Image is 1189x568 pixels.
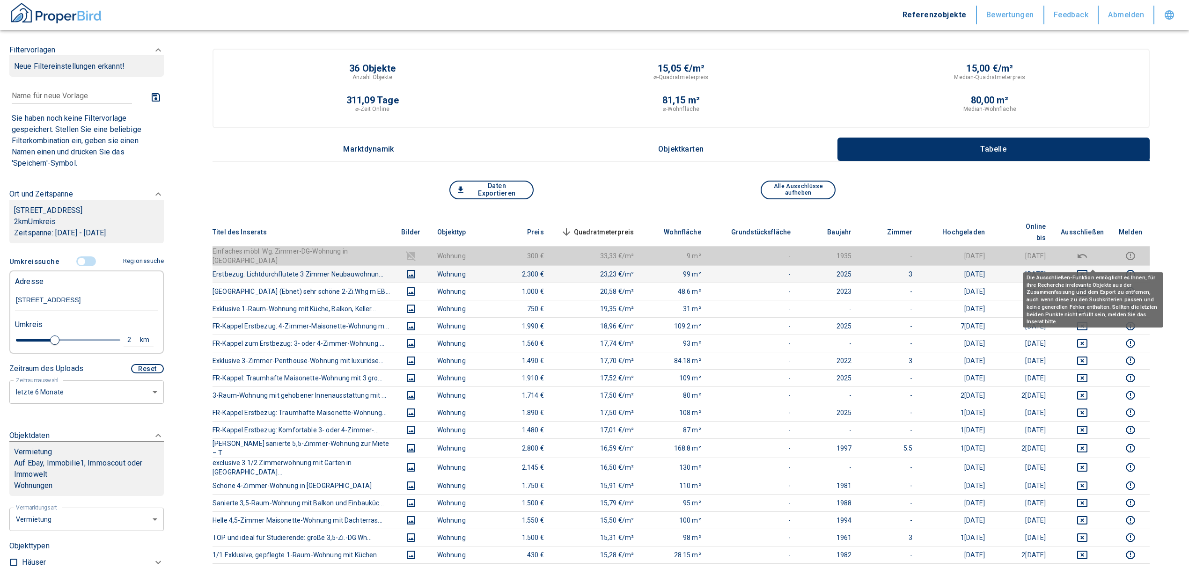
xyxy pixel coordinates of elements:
[641,369,709,386] td: 109 m²
[430,300,491,317] td: Wohnung
[551,317,642,335] td: 18,96 €/m²
[400,320,422,332] button: images
[798,438,859,458] td: 1997
[15,319,43,330] p: Umkreis
[963,105,1016,113] p: Median-Wohnfläche
[859,529,920,546] td: 3
[551,404,642,421] td: 17,50 €/m²
[491,369,551,386] td: 1.910 €
[761,181,836,199] button: Alle Ausschlüsse aufheben
[798,369,859,386] td: 2025
[641,458,709,477] td: 130 m²
[9,179,164,253] div: Ort und Zeitspanne[STREET_ADDRESS]2kmUmkreisZeitspanne: [DATE] - [DATE]
[1061,532,1104,543] button: deselect this listing
[709,529,799,546] td: -
[872,226,912,238] span: Zimmer
[798,546,859,563] td: 1982
[9,253,63,270] button: Umkreissuche
[1061,338,1104,349] button: deselect this listing
[798,300,859,317] td: -
[551,300,642,317] td: 19,35 €/m²
[213,352,392,369] th: Exklusive 3-Zimmer-Penthouse-Wohnung mit luxuriöse...
[641,352,709,369] td: 84.18 m²
[859,265,920,283] td: 3
[559,226,634,238] span: Quadratmeterpreis
[9,253,164,404] div: FiltervorlagenNeue Filtereinstellungen erkannt!
[798,477,859,494] td: 1981
[709,369,799,386] td: -
[126,334,143,346] div: 2
[992,246,1053,265] td: [DATE]
[9,1,103,29] button: ProperBird Logo and Home Button
[400,462,422,473] button: images
[430,546,491,563] td: Wohnung
[491,438,551,458] td: 2.800 €
[641,246,709,265] td: 9 m²
[551,265,642,283] td: 23,23 €/m²
[400,338,422,349] button: images
[400,372,422,384] button: images
[1119,549,1142,561] button: report this listing
[859,404,920,421] td: -
[551,386,642,404] td: 17,50 €/m²
[491,529,551,546] td: 1.500 €
[992,421,1053,438] td: [DATE]
[1061,515,1104,526] button: deselect this listing
[893,6,977,24] button: Referenzobjekte
[798,404,859,421] td: 2025
[1119,515,1142,526] button: report this listing
[1111,218,1150,247] th: Melden
[992,317,1053,335] td: [DATE]
[977,6,1044,24] button: Bewertungen
[709,511,799,529] td: -
[992,300,1053,317] td: [DATE]
[920,265,992,283] td: [DATE]
[400,286,422,297] button: images
[1119,407,1142,418] button: report this listing
[920,438,992,458] td: 1[DATE]
[1119,424,1142,436] button: report this listing
[430,369,491,386] td: Wohnung
[920,335,992,352] td: [DATE]
[1061,480,1104,491] button: deselect this listing
[920,458,992,477] td: [DATE]
[213,317,392,335] th: FR-Kappel Erstbezug: 4-Zimmer-Maisonette-Wohnung m...
[400,549,422,561] button: images
[9,363,83,374] p: Zeitraum des Uploads
[1061,424,1104,436] button: deselect this listing
[716,226,791,238] span: Grundstücksfläche
[14,205,159,216] p: [STREET_ADDRESS]
[551,529,642,546] td: 15,31 €/m²
[1053,218,1111,247] th: Ausschließen
[14,216,159,227] p: 2 km Umkreis
[641,421,709,438] td: 87 m²
[1061,372,1104,384] button: deselect this listing
[14,446,52,458] p: Vermietung
[641,386,709,404] td: 80 m²
[491,386,551,404] td: 1.714 €
[709,494,799,511] td: -
[709,421,799,438] td: -
[9,430,50,441] p: Objektdaten
[992,529,1053,546] td: [DATE]
[992,352,1053,369] td: [DATE]
[349,64,396,73] p: 36 Objekte
[709,335,799,352] td: -
[992,283,1053,300] td: [DATE]
[213,246,392,265] th: Einfaches möbl. Wg. Zimmer-DG-Wohnung in [GEOGRAPHIC_DATA]
[920,386,992,404] td: 2[DATE]
[1119,372,1142,384] button: report this listing
[859,477,920,494] td: -
[430,246,491,265] td: Wohnung
[798,352,859,369] td: 2022
[1061,407,1104,418] button: deselect this listing
[1119,250,1142,262] button: report this listing
[798,458,859,477] td: -
[859,283,920,300] td: -
[14,61,159,72] p: Neue Filtereinstellungen erkannt!
[920,283,992,300] td: [DATE]
[551,458,642,477] td: 16,50 €/m²
[551,246,642,265] td: 33,33 €/m²
[920,477,992,494] td: [DATE]
[992,335,1053,352] td: [DATE]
